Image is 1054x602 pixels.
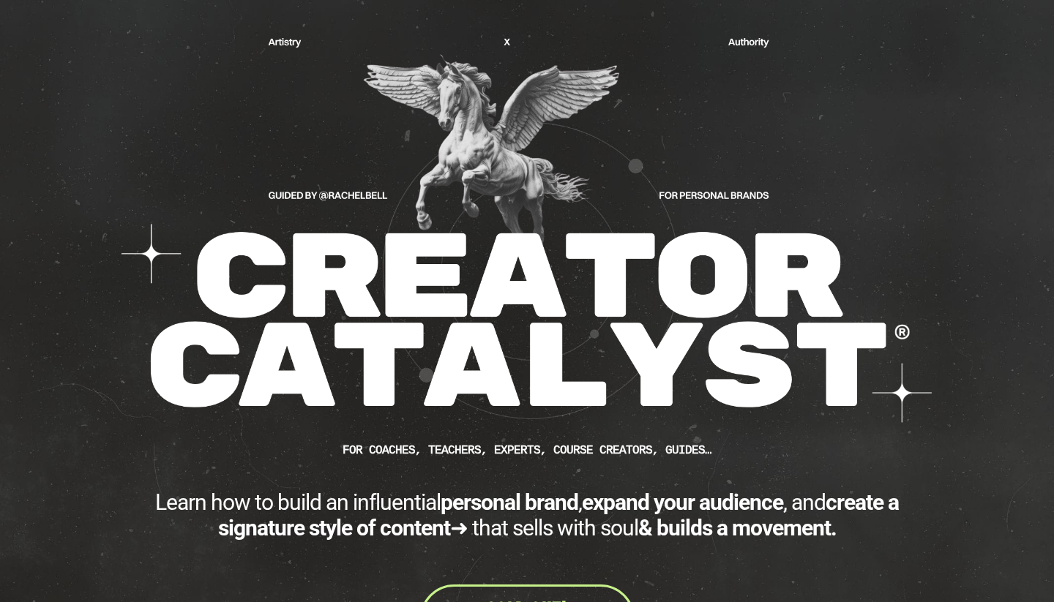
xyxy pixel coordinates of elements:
div: Learn how to build an influential , , and ➜ that sells with soul [124,489,930,541]
b: FOR Coaches, teachers, experts, course creators, guides… [343,443,711,456]
b: & builds a movement. [638,515,837,541]
b: create a signature style of content [218,489,900,541]
b: expand your audience [582,489,783,515]
b: personal brand [441,489,578,515]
